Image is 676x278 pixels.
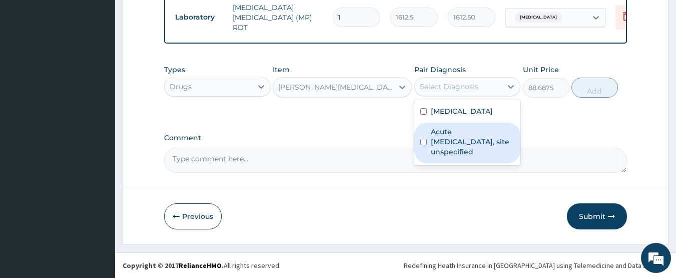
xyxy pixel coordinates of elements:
div: Redefining Heath Insurance in [GEOGRAPHIC_DATA] using Telemedicine and Data Science! [404,260,668,270]
button: Submit [567,203,627,229]
div: Select Diagnosis [420,82,478,92]
td: Laboratory [170,8,228,27]
div: [PERSON_NAME][MEDICAL_DATA] 10mg [278,82,394,92]
textarea: Type your message and hit 'Enter' [5,178,191,213]
span: We're online! [58,78,138,179]
a: RelianceHMO [179,261,222,270]
button: Previous [164,203,222,229]
button: Add [571,78,618,98]
label: Pair Diagnosis [414,65,466,75]
div: Minimize live chat window [164,5,188,29]
label: Acute [MEDICAL_DATA], site unspecified [431,127,515,157]
label: Comment [164,134,627,142]
div: Drugs [170,82,192,92]
label: Item [273,65,290,75]
footer: All rights reserved. [115,252,676,278]
img: d_794563401_company_1708531726252_794563401 [19,50,41,75]
label: Unit Price [523,65,559,75]
label: [MEDICAL_DATA] [431,106,493,116]
span: [MEDICAL_DATA] [515,13,562,23]
label: Types [164,66,185,74]
strong: Copyright © 2017 . [123,261,224,270]
div: Chat with us now [52,56,168,69]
